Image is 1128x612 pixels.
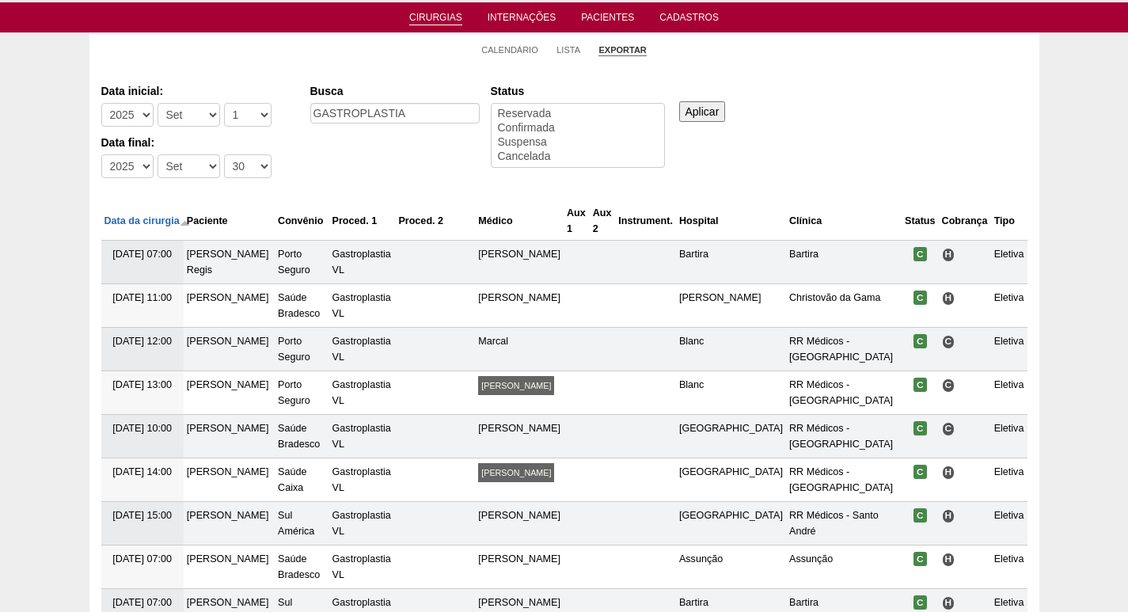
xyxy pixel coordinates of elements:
[590,202,616,241] th: Aux 2
[676,458,786,502] td: [GEOGRAPHIC_DATA]
[329,371,396,415] td: Gastroplastia VL
[942,291,955,305] span: Hospital
[488,12,556,28] a: Internações
[184,458,275,502] td: [PERSON_NAME]
[913,421,927,435] span: Confirmada
[329,284,396,328] td: Gastroplastia VL
[478,463,554,482] div: [PERSON_NAME]
[409,12,462,25] a: Cirurgias
[275,458,329,502] td: Saúde Caixa
[184,415,275,458] td: [PERSON_NAME]
[991,502,1027,545] td: Eletiva
[991,284,1027,328] td: Eletiva
[786,502,902,545] td: RR Médicos - Santo André
[786,202,902,241] th: Clínica
[564,202,590,241] th: Aux 1
[676,545,786,589] td: Assunção
[913,595,927,610] span: Confirmada
[112,466,172,477] span: [DATE] 14:00
[786,284,902,328] td: Christovão da Gama
[786,371,902,415] td: RR Médicos - [GEOGRAPHIC_DATA]
[556,44,580,55] a: Lista
[112,597,172,608] span: [DATE] 07:00
[184,328,275,371] td: [PERSON_NAME]
[939,202,991,241] th: Cobrança
[184,545,275,589] td: [PERSON_NAME]
[902,202,939,241] th: Status
[659,12,719,28] a: Cadastros
[676,415,786,458] td: [GEOGRAPHIC_DATA]
[786,328,902,371] td: RR Médicos - [GEOGRAPHIC_DATA]
[676,284,786,328] td: [PERSON_NAME]
[310,103,480,124] input: Digite os termos que você deseja procurar.
[786,458,902,502] td: RR Médicos - [GEOGRAPHIC_DATA]
[475,241,564,284] td: [PERSON_NAME]
[676,241,786,284] td: Bartira
[329,545,396,589] td: Gastroplastia VL
[991,241,1027,284] td: Eletiva
[913,247,927,261] span: Confirmada
[275,502,329,545] td: Sul América
[786,241,902,284] td: Bartira
[329,415,396,458] td: Gastroplastia VL
[104,215,190,226] a: Data da cirurgia
[991,202,1027,241] th: Tipo
[942,378,955,392] span: Consultório
[991,415,1027,458] td: Eletiva
[942,248,955,261] span: Hospital
[491,83,665,99] label: Status
[676,502,786,545] td: [GEOGRAPHIC_DATA]
[942,553,955,566] span: Hospital
[395,202,475,241] th: Proced. 2
[991,371,1027,415] td: Eletiva
[991,545,1027,589] td: Eletiva
[329,202,396,241] th: Proced. 1
[184,284,275,328] td: [PERSON_NAME]
[676,328,786,371] td: Blanc
[101,83,294,99] label: Data inicial:
[275,371,329,415] td: Porto Seguro
[275,328,329,371] td: Porto Seguro
[475,284,564,328] td: [PERSON_NAME]
[475,202,564,241] th: Médico
[310,83,480,99] label: Busca
[496,121,659,135] option: Confirmada
[496,135,659,150] option: Suspensa
[101,135,294,150] label: Data final:
[275,202,329,241] th: Convênio
[475,545,564,589] td: [PERSON_NAME]
[275,415,329,458] td: Saúde Bradesco
[581,12,634,28] a: Pacientes
[786,545,902,589] td: Assunção
[991,458,1027,502] td: Eletiva
[942,509,955,523] span: Hospital
[329,328,396,371] td: Gastroplastia VL
[913,291,927,305] span: Confirmada
[275,545,329,589] td: Saúde Bradesco
[913,334,927,348] span: Confirmada
[275,284,329,328] td: Saúde Bradesco
[112,292,172,303] span: [DATE] 11:00
[496,150,659,164] option: Cancelada
[991,328,1027,371] td: Eletiva
[329,502,396,545] td: Gastroplastia VL
[180,217,190,227] img: ordem decrescente
[481,44,538,55] a: Calendário
[184,202,275,241] th: Paciente
[942,466,955,479] span: Hospital
[615,202,676,241] th: Instrument.
[184,241,275,284] td: [PERSON_NAME] Regis
[942,422,955,435] span: Consultório
[112,553,172,564] span: [DATE] 07:00
[942,596,955,610] span: Hospital
[112,249,172,260] span: [DATE] 07:00
[676,371,786,415] td: Blanc
[184,502,275,545] td: [PERSON_NAME]
[913,552,927,566] span: Confirmada
[598,44,646,56] a: Exportar
[112,336,172,347] span: [DATE] 12:00
[329,458,396,502] td: Gastroplastia VL
[475,415,564,458] td: [PERSON_NAME]
[679,101,726,122] input: Aplicar
[913,465,927,479] span: Confirmada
